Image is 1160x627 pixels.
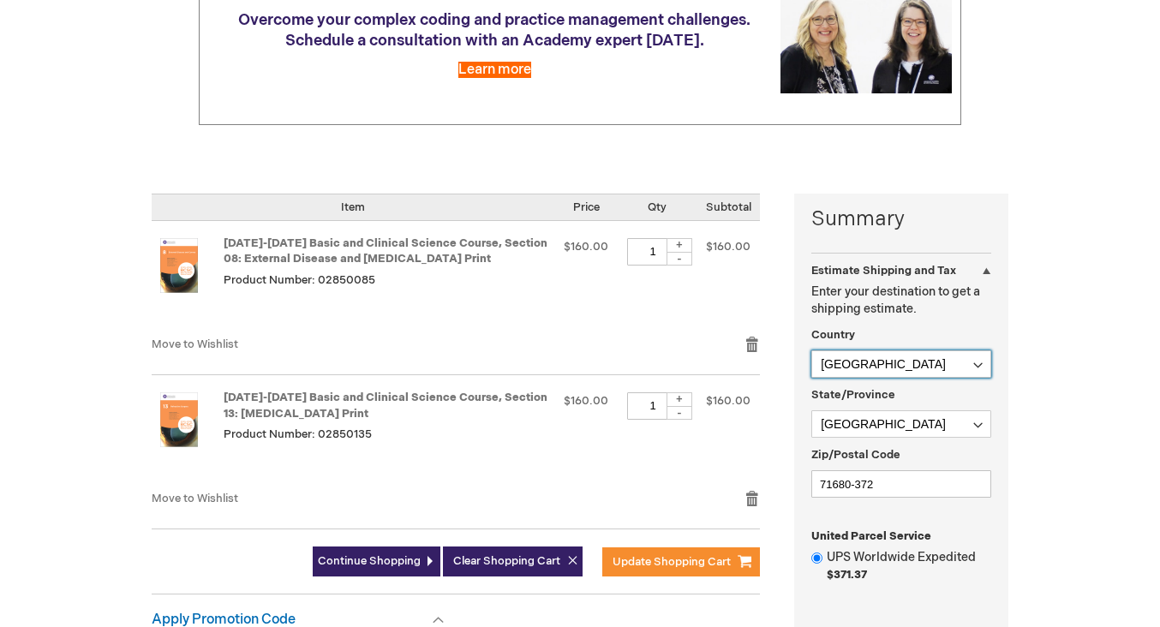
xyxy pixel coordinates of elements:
[667,406,692,420] div: -
[811,529,931,543] span: United Parcel Service
[152,492,238,505] a: Move to Wishlist
[152,238,206,293] img: 2025-2026 Basic and Clinical Science Course, Section 08: External Disease and Cornea Print
[318,554,421,568] span: Continue Shopping
[706,240,750,254] span: $160.00
[224,427,372,441] span: Product Number: 02850135
[458,62,531,78] a: Learn more
[627,238,679,266] input: Qty
[827,568,867,582] span: $371.37
[152,337,238,351] a: Move to Wishlist
[238,11,750,50] span: Overcome your complex coding and practice management challenges. Schedule a consultation with an ...
[443,546,583,576] button: Clear Shopping Cart
[602,547,760,576] button: Update Shopping Cart
[627,392,679,420] input: Qty
[811,388,895,402] span: State/Province
[827,549,991,583] label: UPS Worldwide Expedited
[706,200,751,214] span: Subtotal
[224,391,547,421] a: [DATE]-[DATE] Basic and Clinical Science Course, Section 13: [MEDICAL_DATA] Print
[811,264,956,278] strong: Estimate Shipping and Tax
[152,392,206,447] img: 2025-2026 Basic and Clinical Science Course, Section 13: Refractive Surgery Print
[453,554,560,568] span: Clear Shopping Cart
[564,394,608,408] span: $160.00
[667,392,692,407] div: +
[811,205,991,234] strong: Summary
[224,236,547,266] a: [DATE]-[DATE] Basic and Clinical Science Course, Section 08: External Disease and [MEDICAL_DATA] ...
[573,200,600,214] span: Price
[667,252,692,266] div: -
[648,200,667,214] span: Qty
[152,238,224,319] a: 2025-2026 Basic and Clinical Science Course, Section 08: External Disease and Cornea Print
[564,240,608,254] span: $160.00
[313,546,440,576] a: Continue Shopping
[667,238,692,253] div: +
[341,200,365,214] span: Item
[224,273,375,287] span: Product Number: 02850085
[152,392,224,473] a: 2025-2026 Basic and Clinical Science Course, Section 13: Refractive Surgery Print
[811,284,991,318] p: Enter your destination to get a shipping estimate.
[811,448,900,462] span: Zip/Postal Code
[613,555,731,569] span: Update Shopping Cart
[706,394,750,408] span: $160.00
[811,328,855,342] span: Country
